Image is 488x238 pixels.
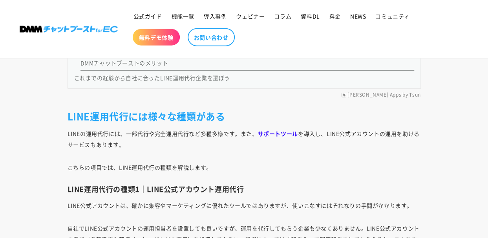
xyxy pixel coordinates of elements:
span: コミュニティ [375,13,410,20]
a: [PERSON_NAME] Apps [347,92,401,98]
span: 資料DL [301,13,320,20]
a: 無料デモ体験 [133,29,180,46]
span: 公式ガイド [133,13,162,20]
a: お問い合わせ [188,28,235,46]
span: 無料デモ体験 [139,34,174,41]
p: LINE公式アカウントは、確かに集客やマーケティングに優れたツールではありますが、使いこなすにはそれなりの手間がかかります。 [68,200,421,211]
a: 資料DL [296,8,324,24]
a: DMMチャットブーストのメリット [80,59,168,67]
a: 機能一覧 [167,8,199,24]
h3: LINE運用代行の種類1｜LINE公式アカウント運用代行 [68,185,421,194]
span: 料金 [329,13,341,20]
span: コラム [274,13,291,20]
h2: LINE運用代行には様々な種類がある [68,110,421,122]
span: 導入事例 [204,13,227,20]
p: LINEの運用代行には、一部代行や完全運用代行など多種多様です。また、 を導入し、LINE公式アカウントの運用を助けるサービスもあります。 [68,128,421,150]
a: 料金 [325,8,345,24]
b: サポートツール [258,130,298,137]
a: Tsun [409,92,420,98]
a: 公式ガイド [129,8,167,24]
span: ウェビナー [236,13,265,20]
img: RuffRuff Apps [342,93,346,97]
a: コミュニティ [371,8,415,24]
a: ウェビナー [231,8,269,24]
a: 導入事例 [199,8,231,24]
a: これまでの経験から自社に合ったLINE運用代行企業を選ぼう [74,74,230,82]
p: こちらの項目では、LINE運用代行の種類を解説します。 [68,162,421,173]
img: 株式会社DMM Boost [20,26,118,33]
a: NEWS [345,8,371,24]
a: コラム [269,8,296,24]
span: by [402,92,408,98]
span: お問い合わせ [194,34,228,41]
span: NEWS [350,13,366,20]
span: 機能一覧 [172,13,194,20]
